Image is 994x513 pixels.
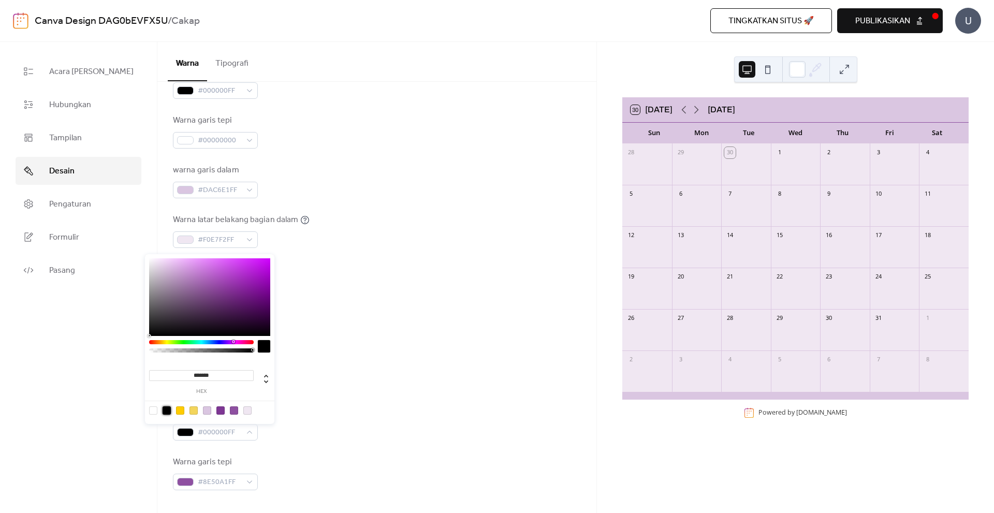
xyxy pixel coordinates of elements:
span: Hubungkan [49,99,91,111]
a: Desain [16,157,141,185]
div: 2 [823,147,835,158]
div: rgb(240, 231, 242) [243,406,252,415]
div: 26 [625,313,637,324]
div: 21 [724,271,736,283]
div: 12 [625,230,637,241]
div: 27 [675,313,686,324]
div: 1 [922,313,933,324]
button: 30[DATE] [627,102,676,117]
span: Acara [PERSON_NAME] [49,66,134,78]
div: 8 [774,188,785,200]
div: rgb(255, 204, 0) [176,406,184,415]
div: rgb(0, 0, 0) [163,406,171,415]
a: Formulir [16,223,141,251]
a: Canva Design DAG0bEVFX5U [35,11,168,31]
button: publikasikan [837,8,943,33]
div: 16 [823,230,835,241]
button: Tingkatkan situs 🚀 [710,8,832,33]
b: / [168,11,171,31]
a: Tampilan [16,124,141,152]
span: #8E50A1FF [198,476,241,489]
div: 1 [774,147,785,158]
div: 10 [873,188,884,200]
div: Tue [725,123,772,143]
label: hex [149,389,254,394]
div: 2 [625,354,637,365]
span: Pasang [49,265,75,277]
span: Tampilan [49,132,82,144]
div: Sat [913,123,960,143]
span: Pengaturan [49,198,91,211]
div: 3 [675,354,686,365]
div: 6 [675,188,686,200]
div: 20 [675,271,686,283]
div: 25 [922,271,933,283]
div: Wed [772,123,819,143]
span: #000000FF [198,85,241,97]
div: 7 [873,354,884,365]
div: Warna garis tepi [173,114,256,127]
button: Warna [168,42,207,81]
div: 4 [724,354,736,365]
span: publikasikan [855,15,910,27]
a: Hubungkan [16,91,141,119]
div: Warna garis tepi [173,456,256,468]
span: #000000FF [198,427,241,439]
img: logo [13,12,28,29]
div: 22 [774,271,785,283]
div: rgb(142, 80, 161) [230,406,238,415]
div: 28 [724,313,736,324]
div: rgb(243, 213, 92) [189,406,198,415]
div: 6 [823,354,835,365]
div: Thu [819,123,866,143]
span: Desain [49,165,75,178]
div: Sun [631,123,678,143]
div: rgb(218, 198, 225) [203,406,211,415]
a: Pengaturan [16,190,141,218]
div: 13 [675,230,686,241]
div: U [955,8,981,34]
span: Formulir [49,231,79,244]
div: 7 [724,188,736,200]
div: warna garis dalam [173,164,256,177]
span: Tingkatkan situs 🚀 [728,15,814,27]
div: rgb(126, 55, 148) [216,406,225,415]
div: 29 [774,313,785,324]
div: 14 [724,230,736,241]
div: 19 [625,271,637,283]
a: [DOMAIN_NAME] [796,408,847,417]
div: 11 [922,188,933,200]
div: 30 [823,313,835,324]
div: 15 [774,230,785,241]
div: 17 [873,230,884,241]
span: #DAC6E1FF [198,184,241,197]
div: 9 [823,188,835,200]
div: Warna latar belakang bagian dalam [173,214,298,226]
div: 8 [922,354,933,365]
div: 4 [922,147,933,158]
div: Mon [678,123,725,143]
b: Cakap [171,11,200,31]
div: 24 [873,271,884,283]
div: 30 [724,147,736,158]
div: Fri [866,123,913,143]
div: [DATE] [708,104,735,116]
span: #00000000 [198,135,241,147]
div: 18 [922,230,933,241]
div: 3 [873,147,884,158]
div: 29 [675,147,686,158]
div: 5 [774,354,785,365]
div: 28 [625,147,637,158]
div: 23 [823,271,835,283]
div: 5 [625,188,637,200]
div: Powered by [758,408,847,417]
a: Acara [PERSON_NAME] [16,57,141,85]
div: rgba(0, 0, 0, 0) [149,406,157,415]
button: Tipografi [207,42,257,80]
a: Pasang [16,256,141,284]
span: #F0E7F2FF [198,234,241,246]
div: 31 [873,313,884,324]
